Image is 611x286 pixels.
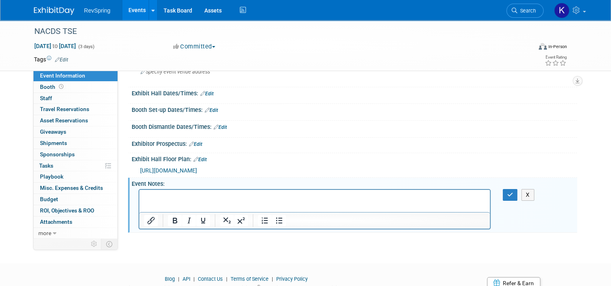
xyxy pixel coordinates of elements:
[40,128,66,135] span: Giveaways
[270,276,275,282] span: |
[165,276,175,282] a: Blog
[34,82,118,93] a: Booth
[34,7,74,15] img: ExhibitDay
[276,276,308,282] a: Privacy Policy
[539,43,547,50] img: Format-Inperson.png
[132,178,577,188] div: Event Notes:
[139,190,490,212] iframe: Rich Text Area
[34,70,118,81] a: Event Information
[40,95,52,101] span: Staff
[40,84,65,90] span: Booth
[34,194,118,205] a: Budget
[34,160,118,171] a: Tasks
[191,276,197,282] span: |
[84,7,110,14] span: RevSpring
[40,207,94,214] span: ROI, Objectives & ROO
[521,189,534,201] button: X
[168,215,182,226] button: Bold
[101,239,118,249] td: Toggle Event Tabs
[38,230,51,236] span: more
[34,42,76,50] span: [DATE] [DATE]
[34,217,118,227] a: Attachments
[554,3,569,18] img: Kelsey Culver
[34,183,118,193] a: Misc. Expenses & Credits
[140,167,197,174] a: [URL][DOMAIN_NAME]
[141,69,210,75] span: Specify event venue address
[34,126,118,137] a: Giveaways
[132,153,577,164] div: Exhibit Hall Floor Plan:
[39,162,53,169] span: Tasks
[55,57,68,63] a: Edit
[34,93,118,104] a: Staff
[506,4,544,18] a: Search
[258,215,272,226] button: Numbered list
[548,44,567,50] div: In-Person
[205,107,218,113] a: Edit
[214,124,227,130] a: Edit
[34,115,118,126] a: Asset Reservations
[517,8,536,14] span: Search
[132,121,577,131] div: Booth Dismantle Dates/Times:
[34,138,118,149] a: Shipments
[40,140,67,146] span: Shipments
[198,276,223,282] a: Contact Us
[272,215,286,226] button: Bullet list
[132,87,577,98] div: Exhibit Hall Dates/Times:
[40,151,75,158] span: Sponsorships
[87,239,101,249] td: Personalize Event Tab Strip
[170,42,218,51] button: Committed
[40,72,85,79] span: Event Information
[132,104,577,114] div: Booth Set-up Dates/Times:
[231,276,269,282] a: Terms of Service
[34,104,118,115] a: Travel Reservations
[31,24,522,39] div: NACDS TSE
[40,185,103,191] span: Misc. Expenses & Credits
[224,276,229,282] span: |
[40,106,89,112] span: Travel Reservations
[34,205,118,216] a: ROI, Objectives & ROO
[189,141,202,147] a: Edit
[34,171,118,182] a: Playbook
[34,149,118,160] a: Sponsorships
[132,138,577,148] div: Exhibitor Prospectus:
[183,276,190,282] a: API
[220,215,234,226] button: Subscript
[196,215,210,226] button: Underline
[193,157,207,162] a: Edit
[144,215,158,226] button: Insert/edit link
[545,55,567,59] div: Event Rating
[40,173,63,180] span: Playbook
[200,91,214,97] a: Edit
[40,117,88,124] span: Asset Reservations
[182,215,196,226] button: Italic
[40,196,58,202] span: Budget
[176,276,181,282] span: |
[234,215,248,226] button: Superscript
[34,55,68,63] td: Tags
[78,44,94,49] span: (3 days)
[488,42,567,54] div: Event Format
[57,84,65,90] span: Booth not reserved yet
[40,219,72,225] span: Attachments
[34,228,118,239] a: more
[51,43,59,49] span: to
